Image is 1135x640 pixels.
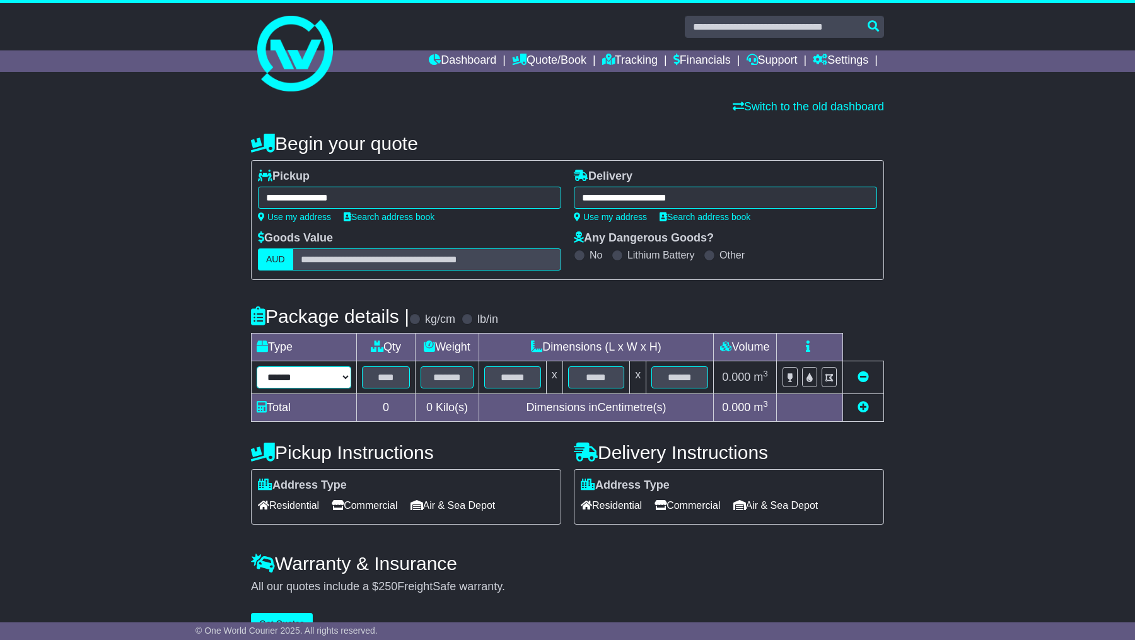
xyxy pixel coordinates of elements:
td: Type [252,334,357,361]
h4: Warranty & Insurance [251,553,884,574]
span: Residential [581,496,642,515]
h4: Delivery Instructions [574,442,884,463]
td: x [546,361,562,394]
a: Quote/Book [512,50,586,72]
label: Any Dangerous Goods? [574,231,714,245]
h4: Package details | [251,306,409,327]
label: Other [719,249,745,261]
label: Pickup [258,170,310,183]
span: 250 [378,580,397,593]
label: kg/cm [425,313,455,327]
a: Support [747,50,798,72]
span: Residential [258,496,319,515]
td: Dimensions in Centimetre(s) [479,394,713,422]
label: Delivery [574,170,632,183]
label: No [590,249,602,261]
a: Financials [673,50,731,72]
a: Use my address [574,212,647,222]
td: Kilo(s) [416,394,479,422]
span: Commercial [332,496,397,515]
label: Lithium Battery [627,249,695,261]
span: Air & Sea Depot [733,496,818,515]
sup: 3 [763,399,768,409]
td: x [630,361,646,394]
span: Commercial [655,496,720,515]
td: Weight [416,334,479,361]
a: Remove this item [858,371,869,383]
a: Tracking [602,50,658,72]
a: Settings [813,50,868,72]
button: Get Quotes [251,613,313,635]
td: Qty [357,334,416,361]
a: Search address book [344,212,434,222]
sup: 3 [763,369,768,378]
h4: Pickup Instructions [251,442,561,463]
a: Search address book [660,212,750,222]
a: Use my address [258,212,331,222]
label: Address Type [581,479,670,492]
a: Add new item [858,401,869,414]
h4: Begin your quote [251,133,884,154]
span: 0.000 [722,371,750,383]
label: lb/in [477,313,498,327]
td: Dimensions (L x W x H) [479,334,713,361]
td: Volume [713,334,776,361]
td: 0 [357,394,416,422]
label: AUD [258,248,293,271]
span: m [754,371,768,383]
span: 0.000 [722,401,750,414]
a: Dashboard [429,50,496,72]
div: All our quotes include a $ FreightSafe warranty. [251,580,884,594]
span: Air & Sea Depot [410,496,496,515]
td: Total [252,394,357,422]
span: © One World Courier 2025. All rights reserved. [195,625,378,636]
label: Address Type [258,479,347,492]
span: 0 [426,401,433,414]
a: Switch to the old dashboard [733,100,884,113]
label: Goods Value [258,231,333,245]
span: m [754,401,768,414]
